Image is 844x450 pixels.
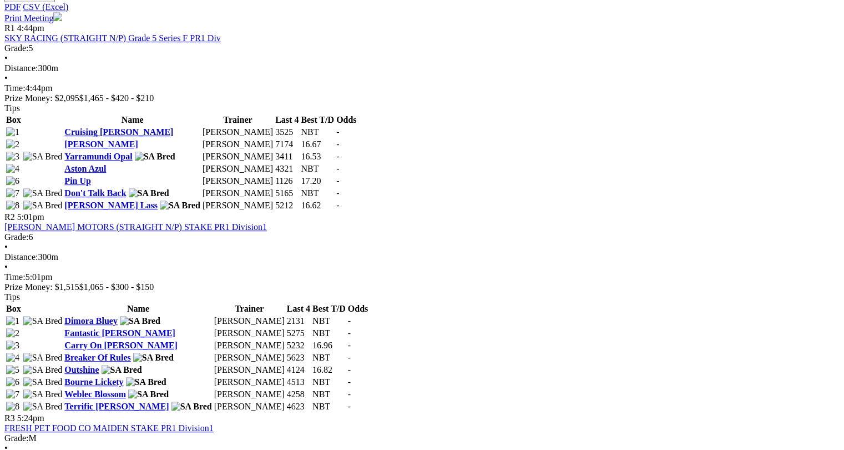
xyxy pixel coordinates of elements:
span: 4:44pm [17,23,44,33]
a: Weblec Blossom [64,389,126,399]
td: 4321 [275,163,299,174]
div: 300m [4,63,840,73]
td: NBT [312,389,346,400]
th: Last 4 [275,114,299,126]
td: [PERSON_NAME] [202,151,274,162]
td: [PERSON_NAME] [202,139,274,150]
td: 5212 [275,200,299,211]
td: 16.67 [300,139,335,150]
img: SA Bred [128,389,169,399]
td: NBT [312,377,346,388]
td: NBT [300,163,335,174]
td: [PERSON_NAME] [202,200,274,211]
td: 1126 [275,176,299,187]
span: Distance: [4,63,38,73]
span: 5:24pm [17,413,44,423]
td: NBT [312,328,346,339]
th: Trainer [202,114,274,126]
span: Tips [4,103,20,113]
td: 4258 [286,389,311,400]
span: - [336,139,339,149]
span: Box [6,115,21,124]
td: 5623 [286,352,311,363]
img: SA Bred [135,152,175,162]
img: SA Bred [23,152,63,162]
span: - [336,152,339,161]
div: Download [4,2,840,12]
td: 4124 [286,364,311,376]
a: Print Meeting [4,13,62,23]
span: - [336,127,339,137]
img: SA Bred [160,201,200,211]
td: NBT [312,401,346,412]
span: • [4,73,8,83]
div: 6 [4,232,840,242]
img: SA Bred [23,402,63,412]
a: Don't Talk Back [64,188,126,198]
img: SA Bred [171,402,212,412]
td: [PERSON_NAME] [214,316,285,327]
a: Breaker Of Rules [64,353,130,362]
span: - [348,365,351,374]
td: NBT [300,127,335,138]
a: PDF [4,2,21,12]
td: [PERSON_NAME] [214,364,285,376]
span: Time: [4,272,26,282]
span: - [348,328,351,338]
img: SA Bred [120,316,160,326]
th: Last 4 [286,303,311,314]
img: SA Bred [23,353,63,363]
img: SA Bred [23,201,63,211]
img: 5 [6,365,19,375]
span: Box [6,304,21,313]
a: Cruising [PERSON_NAME] [64,127,173,137]
a: Dimora Bluey [64,316,118,326]
span: • [4,262,8,272]
img: SA Bred [23,365,63,375]
a: Pin Up [64,176,91,186]
td: 7174 [275,139,299,150]
a: Bourne Lickety [64,377,123,387]
a: Aston Azul [64,164,106,173]
div: 4:44pm [4,83,840,93]
span: • [4,242,8,252]
img: 3 [6,152,19,162]
a: SKY RACING (STRAIGHT N/P) Grade 5 Series F PR1 Div [4,33,221,43]
img: 1 [6,127,19,137]
div: 300m [4,252,840,262]
div: 5 [4,43,840,53]
img: 8 [6,402,19,412]
img: 2 [6,139,19,149]
span: 5:01pm [17,212,44,222]
img: 6 [6,176,19,186]
th: Name [64,303,212,314]
td: 16.62 [300,200,335,211]
span: - [336,188,339,198]
span: - [348,341,351,350]
img: SA Bred [133,353,174,363]
img: 3 [6,341,19,351]
td: [PERSON_NAME] [202,163,274,174]
th: Best T/D [300,114,335,126]
span: Distance: [4,252,38,262]
span: R3 [4,413,15,423]
span: R2 [4,212,15,222]
th: Odds [336,114,357,126]
td: 5275 [286,328,311,339]
span: - [348,377,351,387]
img: SA Bred [23,316,63,326]
td: NBT [312,316,346,327]
img: 7 [6,188,19,198]
span: - [348,353,351,362]
img: 4 [6,353,19,363]
th: Trainer [214,303,285,314]
a: Yarramundi Opal [64,152,132,161]
img: 2 [6,328,19,338]
div: M [4,433,840,443]
img: 7 [6,389,19,399]
a: [PERSON_NAME] MOTORS (STRAIGHT N/P) STAKE PR1 Division1 [4,222,267,232]
span: - [336,176,339,186]
span: Tips [4,292,20,302]
td: [PERSON_NAME] [214,401,285,412]
span: - [348,402,351,411]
